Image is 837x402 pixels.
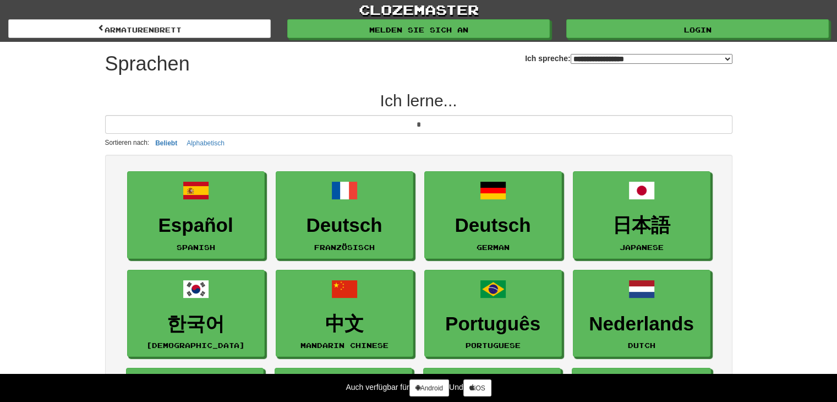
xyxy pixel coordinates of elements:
[105,139,150,146] font: Sortieren nach:
[300,341,389,349] small: Mandarin Chinese
[105,26,182,34] font: Armaturenbrett
[579,215,704,236] h3: 日本語
[369,26,468,34] font: Melden Sie sich an
[573,270,710,357] a: NederlandsDutch
[127,270,265,357] a: 한국어[DEMOGRAPHIC_DATA]
[684,26,712,34] font: Login
[183,137,228,149] button: Alphabetisch
[133,215,259,236] h3: Español
[359,1,479,18] font: Clozemaster
[420,384,443,392] font: Android
[571,54,732,64] select: Ich spreche:
[276,171,413,259] a: DeutschFranzösisch
[409,379,449,396] a: Android
[187,139,225,147] font: Alphabetisch
[424,270,562,357] a: PortuguêsPortuguese
[8,19,271,38] a: Armaturenbrett
[466,341,521,349] small: Portuguese
[177,243,215,251] small: Spanish
[525,54,570,63] font: Ich spreche:
[133,313,259,335] h3: 한국어
[573,171,710,259] a: 日本語Japanese
[346,383,409,392] font: Auch verfügbar für
[146,341,245,349] small: [DEMOGRAPHIC_DATA]
[430,215,556,236] h3: Deutsch
[449,383,463,392] font: Und
[620,243,664,251] small: Japanese
[579,313,704,335] h3: Nederlands
[628,341,655,349] small: Dutch
[477,243,510,251] small: German
[424,171,562,259] a: DeutschGerman
[380,91,457,110] font: Ich lerne...
[566,19,829,38] a: Login
[474,384,485,392] font: iOS
[282,313,407,335] h3: 中文
[306,214,382,236] font: Deutsch
[105,52,190,75] font: Sprachen
[314,243,375,251] font: Französisch
[152,137,180,149] button: Beliebt
[276,270,413,357] a: 中文Mandarin Chinese
[463,379,491,396] a: iOS
[155,139,177,147] font: Beliebt
[287,19,550,38] a: Melden Sie sich an
[430,313,556,335] h3: Português
[127,171,265,259] a: EspañolSpanish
